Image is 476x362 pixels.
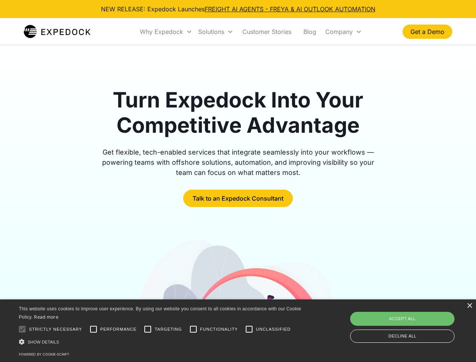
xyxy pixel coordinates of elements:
[325,28,353,35] div: Company
[93,147,383,178] div: Get flexible, tech-enabled services that integrate seamlessly into your workflows — powering team...
[24,24,90,39] a: home
[137,19,195,44] div: Why Expedock
[19,352,69,356] a: Powered by cookie-script
[19,338,304,346] div: Show details
[198,28,224,35] div: Solutions
[29,326,82,333] span: Strictly necessary
[28,340,59,344] span: Show details
[195,19,236,44] div: Solutions
[183,190,293,207] a: Talk to an Expedock Consultant
[350,281,476,362] iframe: Chat Widget
[101,5,375,14] div: NEW RELEASE: Expedock Launches
[236,19,297,44] a: Customer Stories
[297,19,322,44] a: Blog
[200,326,238,333] span: Functionality
[205,5,375,13] a: FREIGHT AI AGENTS - FREYA & AI OUTLOOK AUTOMATION
[140,28,183,35] div: Why Expedock
[322,19,365,44] div: Company
[34,314,58,320] a: Read more
[155,326,182,333] span: Targeting
[256,326,291,333] span: Unclassified
[93,87,383,138] h1: Turn Expedock Into Your Competitive Advantage
[24,24,90,39] img: Expedock Logo
[403,25,452,39] a: Get a Demo
[100,326,137,333] span: Performance
[19,306,301,320] span: This website uses cookies to improve user experience. By using our website you consent to all coo...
